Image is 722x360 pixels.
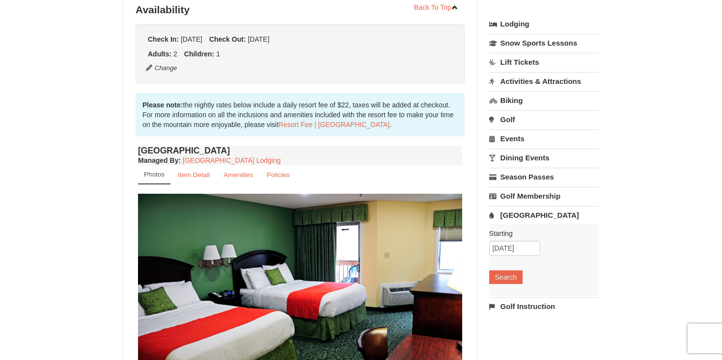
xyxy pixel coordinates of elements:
[173,50,177,58] span: 2
[217,165,259,184] a: Amenities
[489,149,599,167] a: Dining Events
[489,91,599,109] a: Biking
[136,93,465,136] div: the nightly rates below include a daily resort fee of $22, taxes will be added at checkout. For m...
[138,156,178,164] span: Managed By
[148,35,179,43] strong: Check In:
[178,171,210,179] small: Item Detail
[489,110,599,129] a: Golf
[489,53,599,71] a: Lift Tickets
[181,35,202,43] span: [DATE]
[223,171,253,179] small: Amenities
[489,129,599,148] a: Events
[184,50,214,58] strong: Children:
[183,156,280,164] a: [GEOGRAPHIC_DATA] Lodging
[209,35,246,43] strong: Check Out:
[171,165,216,184] a: Item Detail
[138,146,462,155] h4: [GEOGRAPHIC_DATA]
[489,270,523,284] button: Search
[148,50,171,58] strong: Adults:
[489,34,599,52] a: Snow Sports Lessons
[138,156,181,164] strong: :
[216,50,220,58] span: 1
[489,187,599,205] a: Golf Membership
[489,72,599,90] a: Activities & Attractions
[278,121,389,129] a: Resort Fee | [GEOGRAPHIC_DATA]
[248,35,269,43] span: [DATE]
[138,165,170,184] a: Photos
[489,229,591,238] label: Starting
[142,101,183,109] strong: Please note:
[145,63,178,74] button: Change
[489,206,599,224] a: [GEOGRAPHIC_DATA]
[260,165,296,184] a: Policies
[489,168,599,186] a: Season Passes
[489,297,599,315] a: Golf Instruction
[144,171,165,178] small: Photos
[267,171,290,179] small: Policies
[489,15,599,33] a: Lodging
